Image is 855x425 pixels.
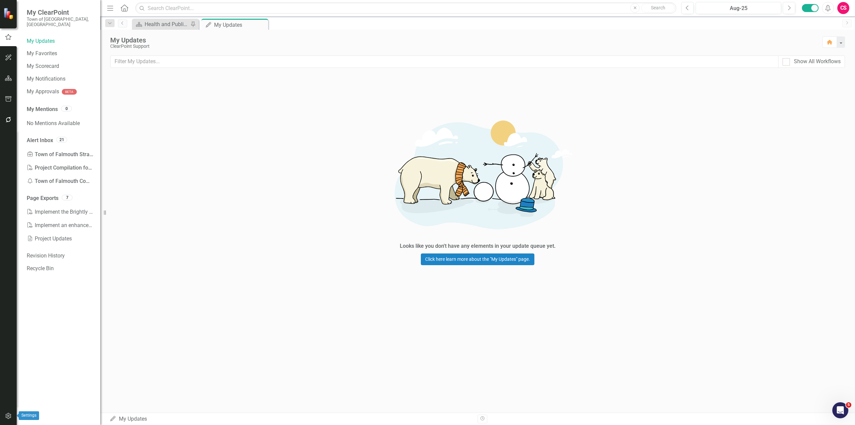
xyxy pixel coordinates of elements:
div: Show All Workflows [794,58,841,66]
a: My Updates [27,37,94,45]
div: My Updates [110,415,473,423]
a: Project Updates [27,232,94,245]
a: Implement the Brightly Work Order Management Pla [27,205,94,219]
button: Aug-25 [696,2,781,14]
img: Getting started [377,107,578,241]
div: BETA [62,89,77,95]
div: My Updates [110,36,816,44]
div: Settings [19,411,39,420]
div: ClearPoint Support [110,44,816,49]
div: 7 [62,195,72,200]
small: Town of [GEOGRAPHIC_DATA], [GEOGRAPHIC_DATA] [27,16,94,27]
a: Recycle Bin [27,265,94,273]
div: Project Compilation for Leadership Export Complete [27,161,94,175]
div: No Mentions Available [27,117,94,130]
input: Search ClearPoint... [135,2,676,14]
span: Search [651,5,665,10]
img: ClearPoint Strategy [3,8,15,19]
a: My Favorites [27,50,94,58]
div: Town of Falmouth Strategic Plan Dashboard Export Complete [27,148,94,161]
iframe: Intercom live chat [832,402,848,418]
a: My Mentions [27,106,58,113]
button: CS [837,2,849,14]
div: Health and Public Safety [145,20,189,28]
a: My Scorecard [27,63,94,70]
div: Looks like you don't have any elements in your update queue yet. [400,242,556,250]
button: Search [641,3,675,13]
div: Aug-25 [698,4,779,12]
a: Click here learn more about the "My Updates" page. [421,253,534,265]
div: My Updates [214,21,267,29]
div: 0 [61,106,72,111]
span: 5 [846,402,851,408]
div: Town of Falmouth Community Dashboard Export Complete [27,175,94,188]
a: Revision History [27,252,94,260]
a: My Notifications [27,75,94,83]
a: My Approvals [27,88,59,96]
a: Alert Inbox [27,137,53,144]
div: 21 [56,137,67,142]
a: Health and Public Safety [134,20,189,28]
a: Implement an enhanced traffic enforcement progra [27,219,94,232]
a: Page Exports [27,195,58,202]
span: My ClearPoint [27,8,94,16]
input: Filter My Updates... [110,56,779,68]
